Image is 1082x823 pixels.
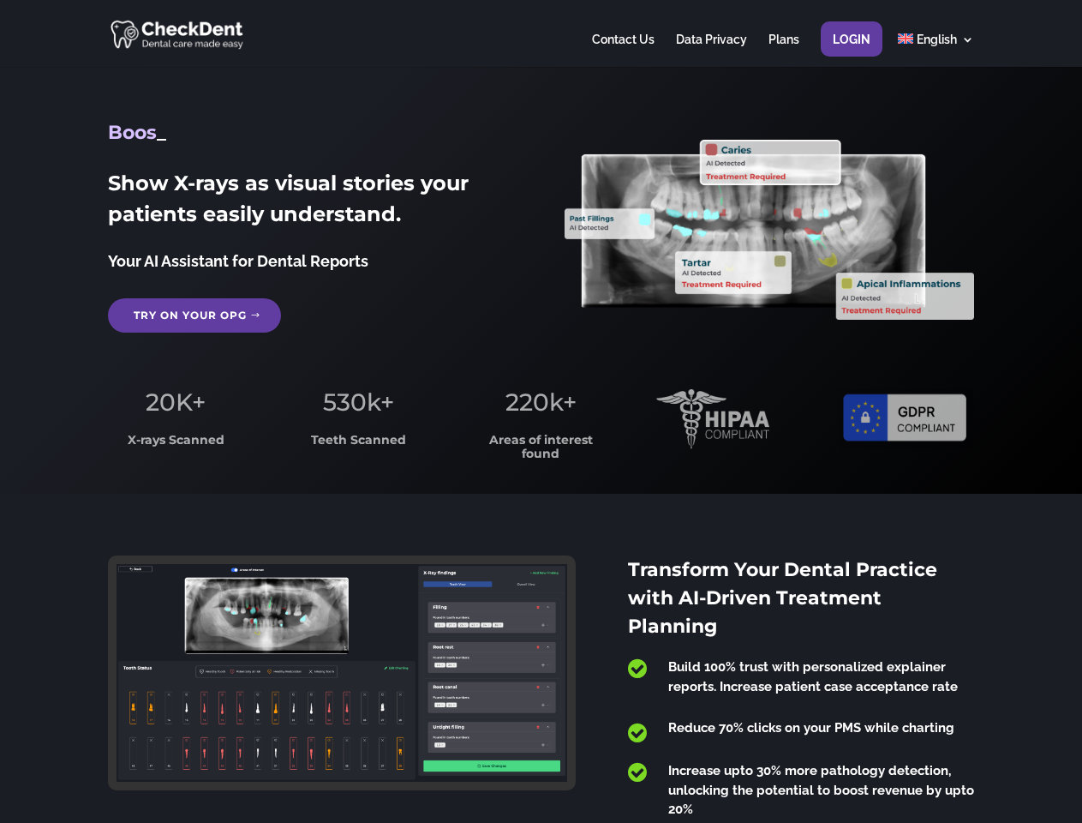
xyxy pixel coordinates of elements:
a: Contact Us [592,33,655,67]
span: Increase upto 30% more pathology detection, unlocking the potential to boost revenue by upto 20% [668,763,974,817]
span: _ [157,121,166,144]
h3: Areas of interest found [474,434,609,469]
span: 220k+ [505,387,577,417]
a: Login [833,33,870,67]
span: English [917,33,957,46]
h2: Show X-rays as visual stories your patients easily understand. [108,168,517,238]
span: Reduce 70% clicks on your PMS while charting [668,720,954,736]
span:  [628,722,647,744]
span:  [628,658,647,680]
span: Your AI Assistant for Dental Reports [108,252,368,270]
span: Build 100% trust with personalized explainer reports. Increase patient case acceptance rate [668,659,958,694]
span: Boos [108,121,157,144]
span: 20K+ [146,387,206,417]
a: Data Privacy [676,33,747,67]
img: X_Ray_annotated [565,140,973,320]
a: Plans [768,33,799,67]
span: 530k+ [323,387,394,417]
a: English [898,33,974,67]
span: Transform Your Dental Practice with AI-Driven Treatment Planning [628,558,937,638]
a: Try on your OPG [108,298,281,333]
span:  [628,761,647,784]
img: CheckDent AI [111,17,245,51]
